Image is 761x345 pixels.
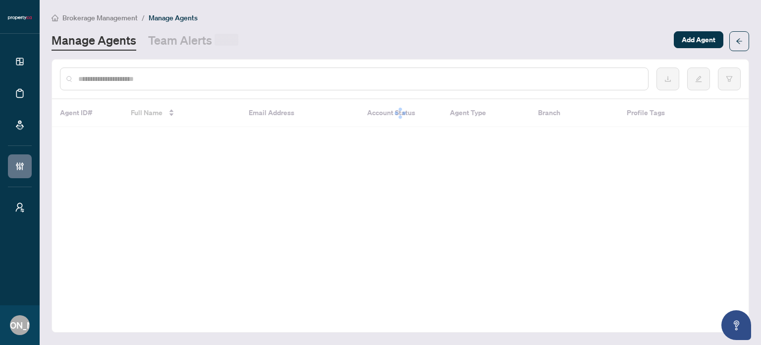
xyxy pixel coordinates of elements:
img: logo [8,15,32,21]
button: Open asap [721,310,751,340]
a: Manage Agents [52,32,136,51]
li: / [142,12,145,23]
span: arrow-left [736,38,743,45]
button: edit [687,68,710,90]
span: user-switch [15,203,25,212]
button: filter [718,68,741,90]
span: home [52,14,58,21]
button: download [656,68,679,90]
a: Team Alerts [148,32,238,51]
button: Add Agent [674,31,723,48]
span: Brokerage Management [62,13,138,22]
span: Add Agent [682,32,715,48]
span: Manage Agents [149,13,198,22]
